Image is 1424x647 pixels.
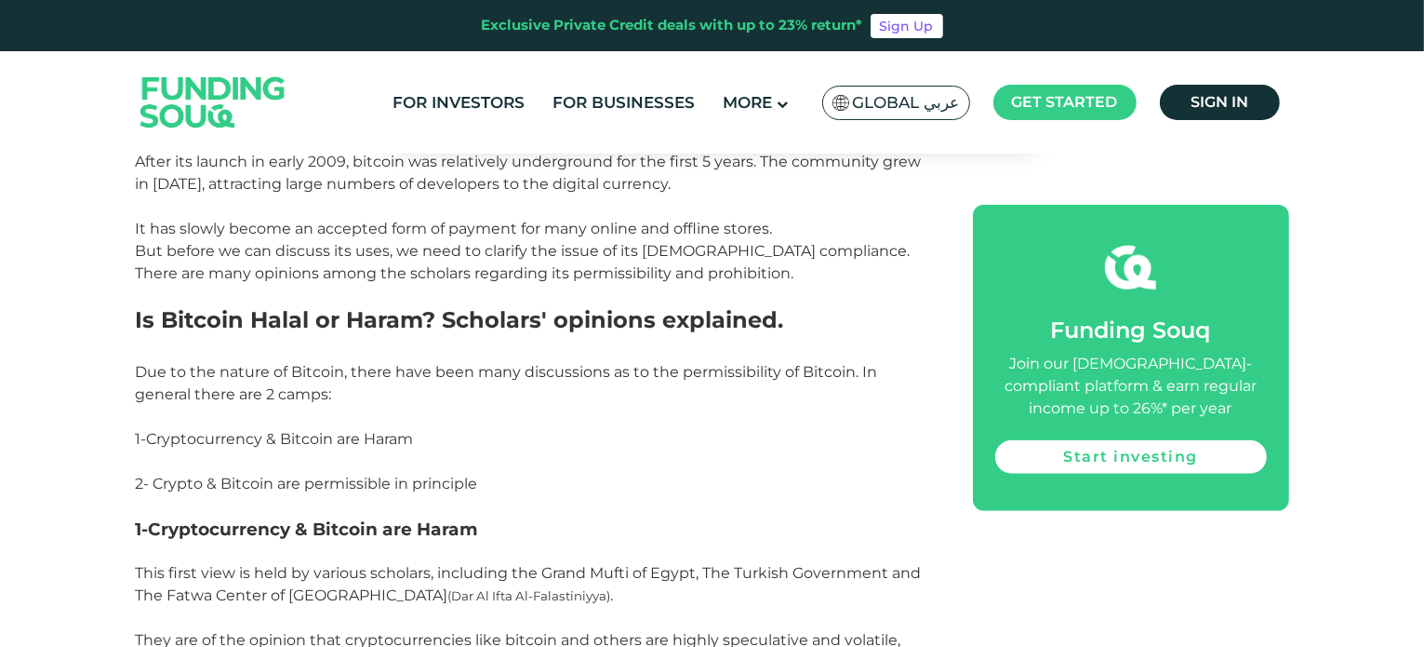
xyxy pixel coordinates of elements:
span: Cryptocurrency & Bitcoin are Haram [149,519,479,540]
div: Exclusive Private Credit deals with up to 23% return* [482,15,863,36]
span: Due to the nature of Bitcoin, there have been many discussions as to the permissibility of Bitcoi... [136,363,878,403]
span: More [723,93,772,112]
img: SA Flag [832,95,849,111]
span: 1- [136,430,147,448]
span: Sign in [1191,93,1248,111]
span: Funding Souq [1051,317,1211,344]
span: But before we can discuss its uses, we need to clarify the issue of its [DEMOGRAPHIC_DATA] compli... [136,242,911,282]
img: fsicon [1105,242,1156,293]
span: Global عربي [853,92,960,114]
span: 2- Crypto & Bitcoin are permissible in principle [136,475,478,492]
a: For Businesses [548,88,699,118]
span: (Dar Al Ifta Al-Falastiniyya) [448,588,611,603]
img: Logo [122,55,304,149]
a: Sign in [1160,85,1280,120]
span: Get started [1012,93,1118,111]
span: Cryptocurrency & Bitcoin are Haram [147,430,414,448]
a: Sign Up [871,14,943,38]
a: For Investors [388,88,529,118]
span: Is Bitcoin Halal or Haram? Scholars' opinions explained. [136,306,784,333]
span: 1- [136,519,149,540]
a: Start investing [995,440,1267,474]
div: Join our [DEMOGRAPHIC_DATA]-compliant platform & earn regular income up to 26%* per year [995,353,1267,420]
span: After its launch in early 2009, bitcoin was relatively underground for the first 5 years. The com... [136,153,922,237]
